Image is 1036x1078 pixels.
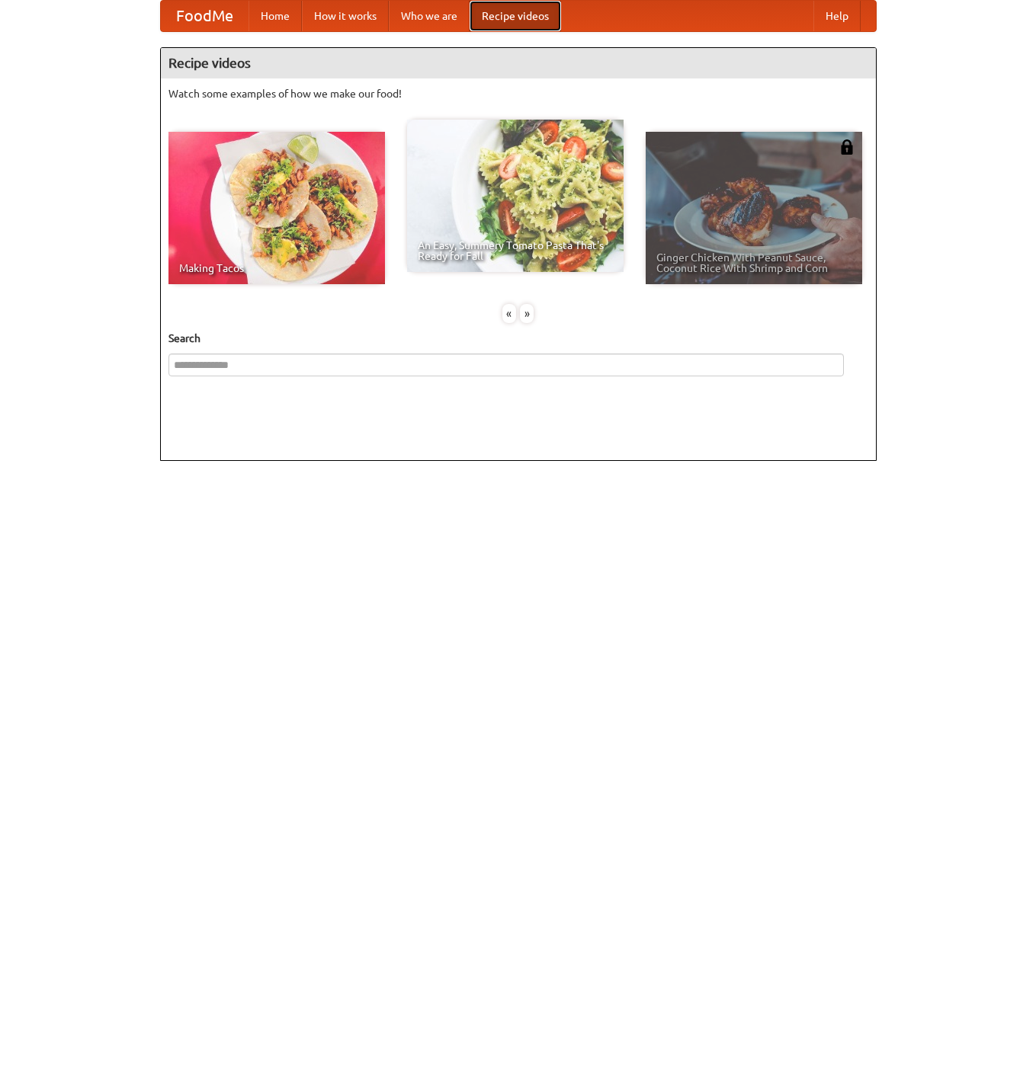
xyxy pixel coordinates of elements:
div: » [520,304,534,323]
h4: Recipe videos [161,48,876,78]
a: Who we are [389,1,470,31]
a: Making Tacos [168,132,385,284]
a: FoodMe [161,1,249,31]
a: An Easy, Summery Tomato Pasta That's Ready for Fall [407,120,624,272]
a: Home [249,1,302,31]
h5: Search [168,331,868,346]
a: How it works [302,1,389,31]
span: Making Tacos [179,263,374,273]
a: Help [813,1,861,31]
div: « [502,304,516,323]
img: 483408.png [839,139,855,155]
p: Watch some examples of how we make our food! [168,86,868,101]
span: An Easy, Summery Tomato Pasta That's Ready for Fall [418,240,613,261]
a: Recipe videos [470,1,561,31]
